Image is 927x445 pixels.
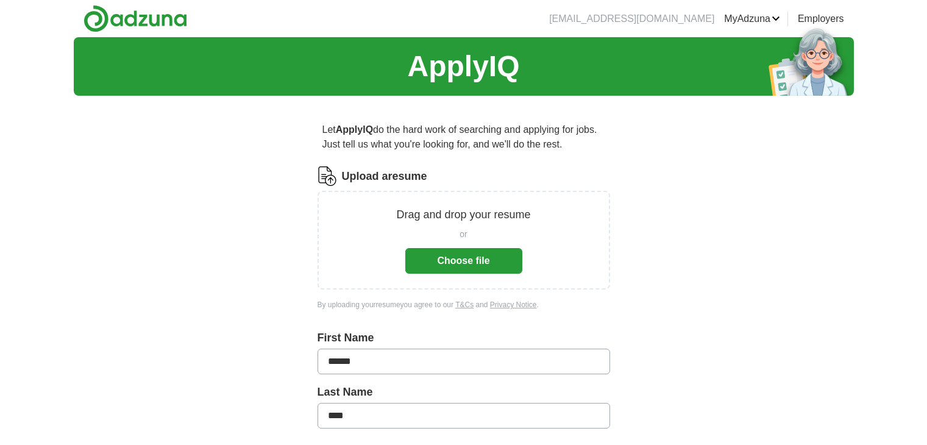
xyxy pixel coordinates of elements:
[407,44,519,88] h1: ApplyIQ
[396,207,530,223] p: Drag and drop your resume
[460,228,467,241] span: or
[318,299,610,310] div: By uploading your resume you agree to our and .
[455,301,474,309] a: T&Cs
[83,5,187,32] img: Adzuna logo
[336,124,373,135] strong: ApplyIQ
[342,168,427,185] label: Upload a resume
[318,166,337,186] img: CV Icon
[405,248,522,274] button: Choose file
[318,384,610,400] label: Last Name
[490,301,537,309] a: Privacy Notice
[724,12,780,26] a: MyAdzuna
[318,118,610,157] p: Let do the hard work of searching and applying for jobs. Just tell us what you're looking for, an...
[798,12,844,26] a: Employers
[318,330,610,346] label: First Name
[549,12,714,26] li: [EMAIL_ADDRESS][DOMAIN_NAME]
